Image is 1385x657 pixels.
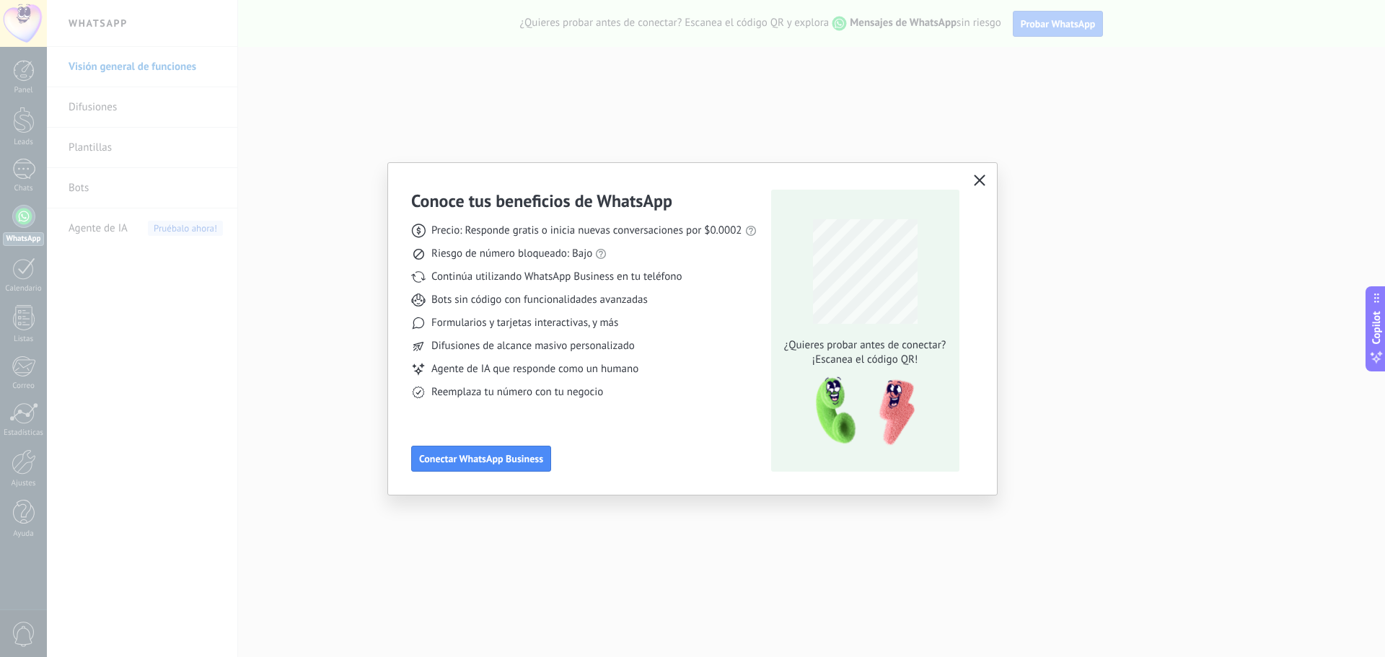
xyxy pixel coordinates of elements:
[419,454,543,464] span: Conectar WhatsApp Business
[411,446,551,472] button: Conectar WhatsApp Business
[780,338,950,353] span: ¿Quieres probar antes de conectar?
[431,293,648,307] span: Bots sin código con funcionalidades avanzadas
[1369,311,1384,344] span: Copilot
[431,316,618,330] span: Formularios y tarjetas interactivas, y más
[780,353,950,367] span: ¡Escanea el código QR!
[431,224,742,238] span: Precio: Responde gratis o inicia nuevas conversaciones por $0.0002
[431,385,603,400] span: Reemplaza tu número con tu negocio
[431,247,592,261] span: Riesgo de número bloqueado: Bajo
[804,373,918,450] img: qr-pic-1x.png
[431,362,638,376] span: Agente de IA que responde como un humano
[431,339,635,353] span: Difusiones de alcance masivo personalizado
[411,190,672,212] h3: Conoce tus beneficios de WhatsApp
[431,270,682,284] span: Continúa utilizando WhatsApp Business en tu teléfono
